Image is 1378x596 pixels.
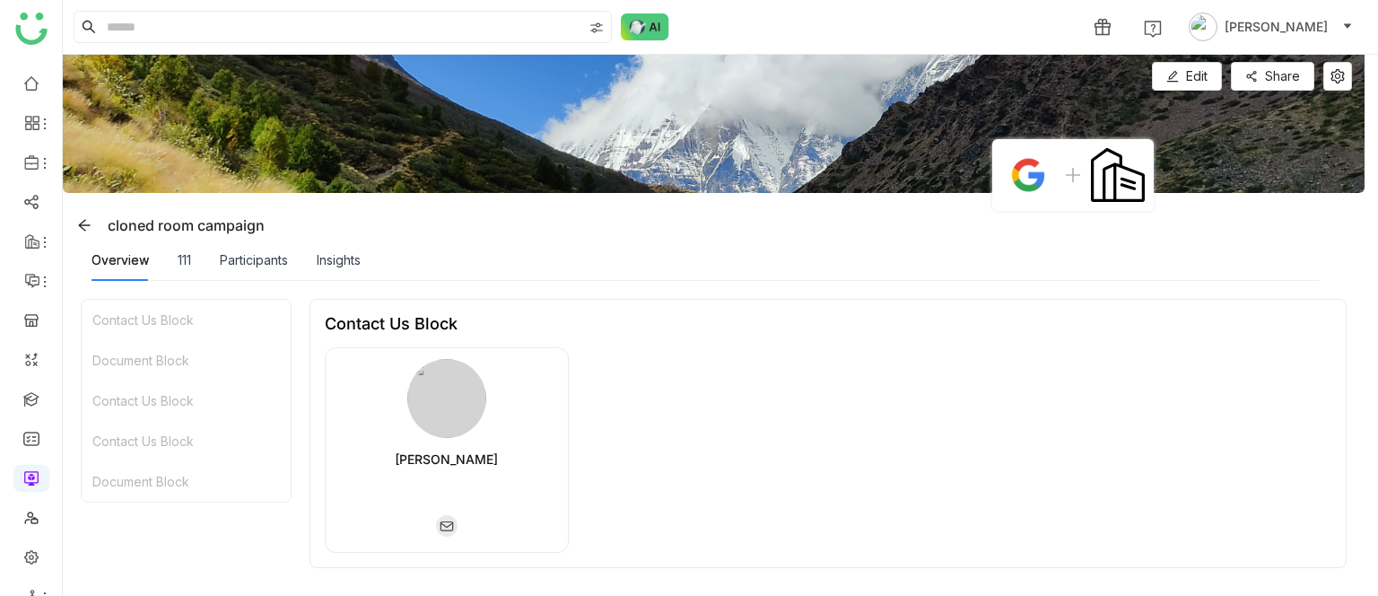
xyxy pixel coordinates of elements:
[220,250,288,270] div: Participants
[1231,62,1314,91] button: Share
[1152,62,1222,91] button: Edit
[621,13,669,40] img: ask-buddy-normal.svg
[1189,13,1217,41] img: avatar
[407,359,486,438] img: 684a9b22de261c4b36a3d00f
[1185,13,1356,41] button: [PERSON_NAME]
[82,300,291,340] div: Contact Us Block
[178,250,191,270] div: 111
[82,461,291,502] div: Document Block
[317,250,361,270] div: Insights
[1265,66,1300,86] span: Share
[92,250,149,270] div: Overview
[82,381,291,421] div: Contact Us Block
[1144,20,1162,38] img: help.svg
[82,340,291,381] div: Document Block
[82,421,291,461] div: Contact Us Block
[1186,66,1208,86] span: Edit
[1225,17,1328,37] span: [PERSON_NAME]
[15,13,48,45] img: logo
[70,211,265,240] div: cloned room campaign
[436,515,458,537] img: gmail.svg
[395,449,498,470] div: [PERSON_NAME]
[325,314,458,333] div: Contact Us Block
[589,21,604,35] img: search-type.svg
